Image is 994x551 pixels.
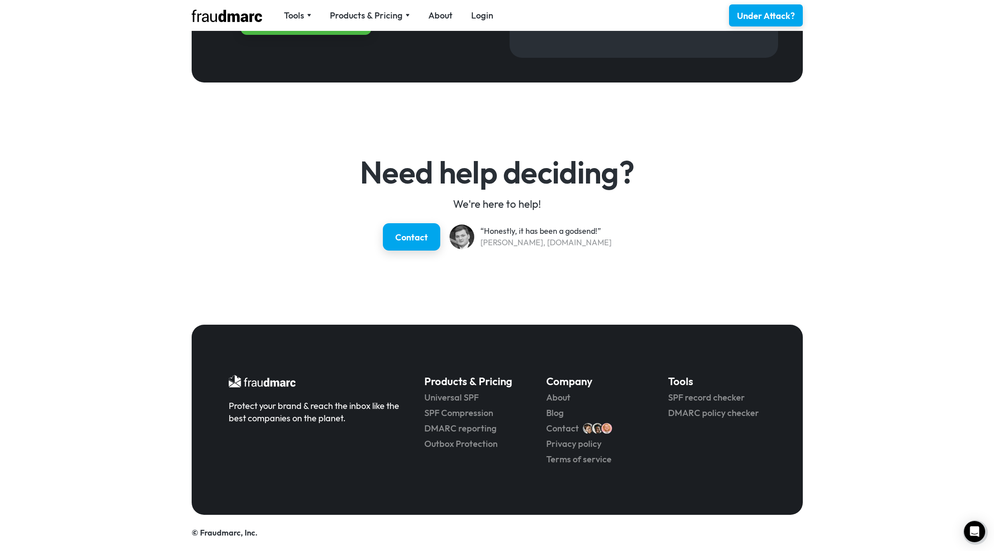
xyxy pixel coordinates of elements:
a: SPF Compression [424,407,522,419]
h5: Company [546,374,643,388]
h5: Tools [668,374,765,388]
a: Under Attack? [729,4,803,26]
div: Products & Pricing [330,9,403,22]
a: Login [471,9,493,22]
div: Contact [395,231,428,244]
div: Tools [284,9,311,22]
a: About [428,9,453,22]
div: Under Attack? [737,10,795,22]
a: Terms of service [546,453,643,465]
div: [PERSON_NAME], [DOMAIN_NAME] [480,237,612,248]
h4: Need help deciding? [338,157,656,187]
a: © Fraudmarc, Inc. [192,528,257,538]
a: Universal SPF [424,391,522,404]
div: Products & Pricing [330,9,410,22]
a: Contact [383,223,440,251]
div: Tools [284,9,304,22]
div: Protect your brand & reach the inbox like the best companies on the planet. [229,400,400,424]
a: Outbox Protection [424,438,522,450]
a: DMARC reporting [424,422,522,435]
div: “Honestly, it has been a godsend!” [480,225,612,237]
a: About [546,391,643,404]
a: Blog [546,407,643,419]
a: DMARC policy checker [668,407,765,419]
a: SPF record checker [668,391,765,404]
div: Open Intercom Messenger [964,521,985,542]
div: We're here to help! [338,197,656,211]
h5: Products & Pricing [424,374,522,388]
a: Contact [546,422,579,435]
a: Privacy policy [546,438,643,450]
